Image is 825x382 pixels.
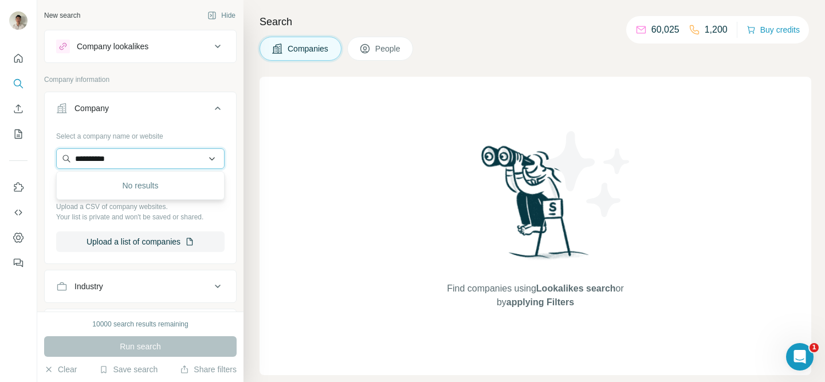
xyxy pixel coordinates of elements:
[99,364,158,375] button: Save search
[9,253,27,273] button: Feedback
[810,343,819,352] span: 1
[786,343,814,371] iframe: Intercom live chat
[651,23,679,37] p: 60,025
[199,7,243,24] button: Hide
[9,177,27,198] button: Use Surfe on LinkedIn
[476,143,595,270] img: Surfe Illustration - Woman searching with binoculars
[74,281,103,292] div: Industry
[56,127,225,141] div: Select a company name or website
[9,11,27,30] img: Avatar
[288,43,329,54] span: Companies
[9,73,27,94] button: Search
[56,202,225,212] p: Upload a CSV of company websites.
[56,231,225,252] button: Upload a list of companies
[9,99,27,119] button: Enrich CSV
[45,94,236,127] button: Company
[180,364,237,375] button: Share filters
[9,227,27,248] button: Dashboard
[9,202,27,223] button: Use Surfe API
[536,283,616,293] span: Lookalikes search
[92,319,188,329] div: 10000 search results remaining
[45,273,236,300] button: Industry
[44,364,77,375] button: Clear
[747,22,800,38] button: Buy credits
[59,174,222,197] div: No results
[536,123,639,226] img: Surfe Illustration - Stars
[9,124,27,144] button: My lists
[77,41,148,52] div: Company lookalikes
[375,43,402,54] span: People
[9,48,27,69] button: Quick start
[506,297,574,307] span: applying Filters
[443,282,627,309] span: Find companies using or by
[705,23,728,37] p: 1,200
[56,212,225,222] p: Your list is private and won't be saved or shared.
[260,14,811,30] h4: Search
[44,10,80,21] div: New search
[74,103,109,114] div: Company
[44,74,237,85] p: Company information
[45,33,236,60] button: Company lookalikes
